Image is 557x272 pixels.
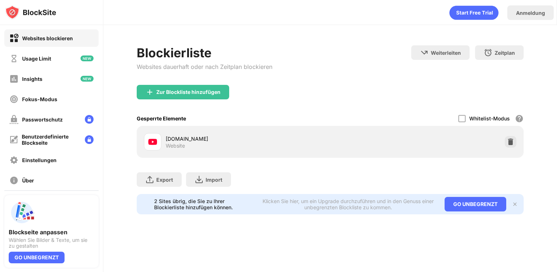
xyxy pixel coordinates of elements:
[260,198,436,210] div: Klicken Sie hier, um ein Upgrade durchzuführen und in den Genuss einer unbegrenzten Blockliste zu...
[137,115,186,121] div: Gesperrte Elemente
[206,177,222,183] div: Import
[9,252,65,263] div: GO UNBEGRENZT
[156,177,173,183] div: Export
[81,55,94,61] img: new-icon.svg
[85,115,94,124] img: lock-menu.svg
[9,115,18,124] img: password-protection-off.svg
[137,63,272,70] div: Websites dauerhaft oder nach Zeitplan blockieren
[445,197,506,211] div: GO UNBEGRENZT
[9,237,94,249] div: Wählen Sie Bilder & Texte, um sie zu gestalten
[9,95,18,104] img: focus-off.svg
[22,116,63,123] div: Passwortschutz
[156,89,220,95] div: Zur Blockliste hinzufügen
[22,96,57,102] div: Fokus-Modus
[85,135,94,144] img: lock-menu.svg
[137,45,272,60] div: Blockierliste
[22,177,34,184] div: Über
[516,10,545,16] div: Anmeldung
[9,199,35,226] img: push-custom-page.svg
[431,50,461,56] div: Weiterleiten
[81,76,94,82] img: new-icon.svg
[9,176,18,185] img: about-off.svg
[9,156,18,165] img: settings-off.svg
[9,228,94,236] div: Blockseite anpassen
[9,135,18,144] img: customize-block-page-off.svg
[9,34,18,43] img: block-on.svg
[154,198,256,210] div: 2 Sites übrig, die Sie zu Ihrer Blockierliste hinzufügen können.
[148,137,157,146] img: favicons
[166,135,330,143] div: [DOMAIN_NAME]
[166,143,185,149] div: Website
[495,50,515,56] div: Zeitplan
[22,55,51,62] div: Usage Limit
[22,133,79,146] div: Benutzerdefinierte Blockseite
[22,35,73,41] div: Websites blockieren
[22,157,57,163] div: Einstellungen
[512,201,518,207] img: x-button.svg
[9,74,18,83] img: insights-off.svg
[449,5,499,20] div: animation
[5,5,56,20] img: logo-blocksite.svg
[9,54,18,63] img: time-usage-off.svg
[22,76,42,82] div: Insights
[469,115,510,121] div: Whitelist-Modus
